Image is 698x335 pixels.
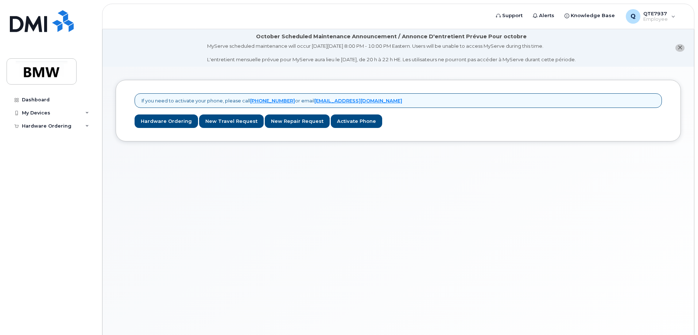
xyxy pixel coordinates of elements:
p: If you need to activate your phone, please call or email [141,97,402,104]
a: Hardware Ordering [135,114,198,128]
button: close notification [675,44,685,52]
a: New Travel Request [199,114,264,128]
div: October Scheduled Maintenance Announcement / Annonce D'entretient Prévue Pour octobre [256,33,527,40]
a: [PHONE_NUMBER] [250,98,295,104]
a: Activate Phone [331,114,382,128]
div: MyServe scheduled maintenance will occur [DATE][DATE] 8:00 PM - 10:00 PM Eastern. Users will be u... [207,43,576,63]
a: [EMAIL_ADDRESS][DOMAIN_NAME] [314,98,402,104]
a: New Repair Request [265,114,330,128]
